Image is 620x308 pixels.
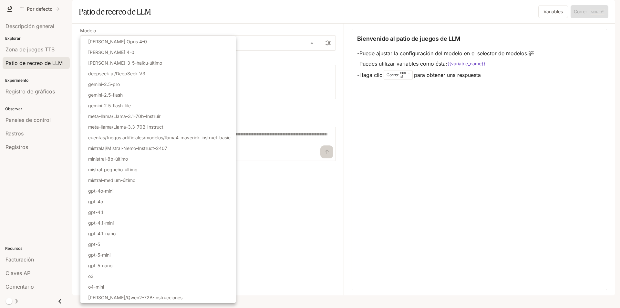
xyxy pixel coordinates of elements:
font: gpt-4.1-nano [88,231,116,236]
font: gemini-2.5-pro [88,81,120,87]
font: gemini-2.5-flash [88,92,123,98]
font: meta-llama/Llama-3.1-70b-Instruir [88,113,160,119]
font: gpt-5 [88,241,100,247]
font: gemini-2.5-flash-lite [88,103,131,108]
font: mistral-medium-último [88,177,135,183]
font: [PERSON_NAME]/Qwen2-72B-Instrucciones [88,295,182,300]
font: gpt-4.1 [88,209,103,215]
font: gpt-4o-mini [88,188,113,194]
font: gpt-4.1-mini [88,220,114,226]
font: gpt-5-mini [88,252,110,258]
font: gpt-5-nano [88,263,112,268]
font: meta-llama/Llama-3.3-70B-Instruct [88,124,163,130]
font: gpt-4o [88,199,103,204]
font: deepseek-ai/DeepSeek-V3 [88,71,145,76]
font: o3 [88,273,94,279]
font: o4-mini [88,284,104,290]
font: [PERSON_NAME] Opus 4-0 [88,39,147,44]
font: mistralai/Mistral-Nemo-Instruct-2407 [88,145,167,151]
font: cuentas/fuegos artificiales/modelos/llama4-maverick-instruct-basic [88,135,231,140]
font: [PERSON_NAME]-3-5-haiku-último [88,60,162,66]
font: [PERSON_NAME] 4-0 [88,49,134,55]
font: mistral-pequeño-último [88,167,137,172]
font: ministral-8b-último [88,156,128,162]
